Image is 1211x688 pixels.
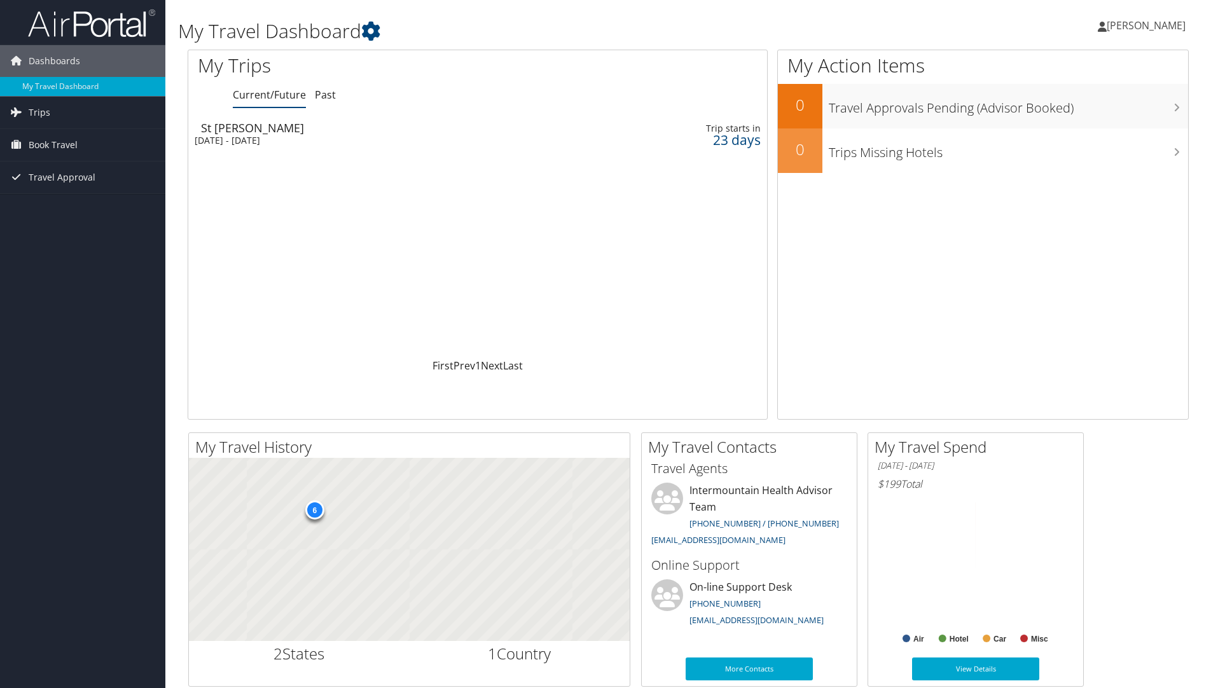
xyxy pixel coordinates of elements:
h6: Total [878,477,1074,491]
div: Trip starts in [632,123,760,134]
li: Intermountain Health Advisor Team [645,483,854,551]
h1: My Trips [198,52,516,79]
h3: Trips Missing Hotels [829,137,1188,162]
a: 0Travel Approvals Pending (Advisor Booked) [778,84,1188,128]
a: [EMAIL_ADDRESS][DOMAIN_NAME] [689,614,824,626]
h1: My Travel Dashboard [178,18,858,45]
h1: My Action Items [778,52,1188,79]
text: Misc [1031,635,1048,643]
h3: Travel Approvals Pending (Advisor Booked) [829,93,1188,117]
a: View Details [912,657,1039,680]
div: 23 days [632,134,760,146]
text: Car [993,635,1006,643]
text: Air [913,635,924,643]
li: On-line Support Desk [645,579,854,631]
span: 1 [488,643,497,664]
a: Next [481,359,503,373]
div: [DATE] - [DATE] [195,135,553,146]
div: St [PERSON_NAME] [201,122,559,134]
span: [PERSON_NAME] [1107,18,1186,32]
img: airportal-logo.png [28,8,155,38]
a: Current/Future [233,88,306,102]
a: [PHONE_NUMBER] [689,598,761,609]
h3: Online Support [651,556,847,574]
a: [PHONE_NUMBER] / [PHONE_NUMBER] [689,518,839,529]
span: 2 [273,643,282,664]
a: Last [503,359,523,373]
h2: My Travel Contacts [648,436,857,458]
a: More Contacts [686,657,813,680]
h2: My Travel History [195,436,630,458]
a: 1 [475,359,481,373]
text: Hotel [950,635,969,643]
a: [EMAIL_ADDRESS][DOMAIN_NAME] [651,534,785,546]
h2: My Travel Spend [875,436,1083,458]
span: Trips [29,97,50,128]
h2: States [198,643,400,664]
h6: [DATE] - [DATE] [878,460,1074,472]
a: 0Trips Missing Hotels [778,128,1188,173]
span: Dashboards [29,45,80,77]
a: [PERSON_NAME] [1098,6,1198,45]
div: 6 [305,500,324,519]
a: Past [315,88,336,102]
h2: Country [419,643,621,664]
a: First [432,359,453,373]
span: Book Travel [29,129,78,161]
span: $199 [878,477,901,491]
span: Travel Approval [29,162,95,193]
h2: 0 [778,94,822,116]
h2: 0 [778,139,822,160]
a: Prev [453,359,475,373]
h3: Travel Agents [651,460,847,478]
